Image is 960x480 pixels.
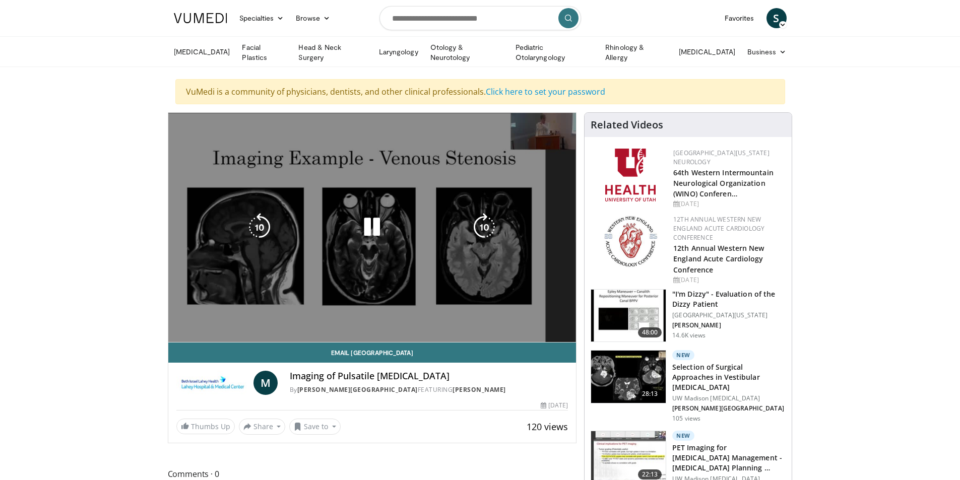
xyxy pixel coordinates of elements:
[591,351,666,403] img: 95682de8-e5df-4f0b-b2ef-b28e4a24467c.150x105_q85_crop-smart_upscale.jpg
[741,42,793,62] a: Business
[672,404,786,413] p: [PERSON_NAME][GEOGRAPHIC_DATA]
[766,8,787,28] a: S
[719,8,760,28] a: Favorites
[168,342,577,363] a: Email [GEOGRAPHIC_DATA]
[486,86,605,97] a: Click here to set your password
[673,215,764,242] a: 12th Annual Western New England Acute Cardiology Conference
[290,371,568,382] h4: Imaging of Pulsatile [MEDICAL_DATA]
[603,215,659,268] img: 0954f259-7907-4053-a817-32a96463ecc8.png.150x105_q85_autocrop_double_scale_upscale_version-0.2.png
[591,289,786,342] a: 48:00 "I'm Dizzy" - Evaluation of the Dizzy Patient [GEOGRAPHIC_DATA][US_STATE] [PERSON_NAME] 14....
[672,321,786,329] p: [PERSON_NAME]
[672,311,786,319] p: [GEOGRAPHIC_DATA][US_STATE]
[591,119,663,131] h4: Related Videos
[453,385,506,394] a: [PERSON_NAME]
[175,79,785,104] div: VuMedi is a community of physicians, dentists, and other clinical professionals.
[591,290,666,342] img: 5373e1fe-18ae-47e7-ad82-0c604b173657.150x105_q85_crop-smart_upscale.jpg
[290,385,568,394] div: By FEATURING
[605,149,656,201] img: f6362829-b0a3-407d-a044-59546adfd345.png.150x105_q85_autocrop_double_scale_upscale_version-0.2.png
[290,8,336,28] a: Browse
[176,419,235,434] a: Thumbs Up
[297,385,418,394] a: [PERSON_NAME][GEOGRAPHIC_DATA]
[673,276,784,285] div: [DATE]
[672,443,786,473] h3: PET Imaging for [MEDICAL_DATA] Management - [MEDICAL_DATA] Planning …
[174,13,227,23] img: VuMedi Logo
[672,331,706,339] p: 14.6K views
[673,149,770,166] a: [GEOGRAPHIC_DATA][US_STATE] Neurology
[541,401,568,410] div: [DATE]
[509,42,599,62] a: Pediatric Otolaryngology
[638,389,662,399] span: 28:13
[236,42,292,62] a: Facial Plastics
[673,168,774,198] a: 64th Western Intermountain Neurological Organization (WINO) Conferen…
[673,243,764,274] a: 12th Annual Western New England Acute Cardiology Conference
[673,42,741,62] a: [MEDICAL_DATA]
[672,431,694,441] p: New
[527,421,568,433] span: 120 views
[176,371,249,395] img: Lahey Hospital & Medical Center
[591,350,786,423] a: 28:13 New Selection of Surgical Approaches in Vestibular [MEDICAL_DATA] UW Madison [MEDICAL_DATA]...
[239,419,286,435] button: Share
[373,42,424,62] a: Laryngology
[599,42,673,62] a: Rhinology & Allergy
[253,371,278,395] a: M
[424,42,509,62] a: Otology & Neurotology
[673,199,784,209] div: [DATE]
[672,394,786,402] p: UW Madison [MEDICAL_DATA]
[672,362,786,392] h3: Selection of Surgical Approaches in Vestibular [MEDICAL_DATA]
[672,350,694,360] p: New
[672,289,786,309] h3: "I'm Dizzy" - Evaluation of the Dizzy Patient
[289,419,341,435] button: Save to
[672,415,700,423] p: 105 views
[168,113,577,342] video-js: Video Player
[168,42,236,62] a: [MEDICAL_DATA]
[638,469,662,479] span: 22:13
[233,8,290,28] a: Specialties
[292,42,372,62] a: Head & Neck Surgery
[379,6,581,30] input: Search topics, interventions
[638,327,662,337] span: 48:00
